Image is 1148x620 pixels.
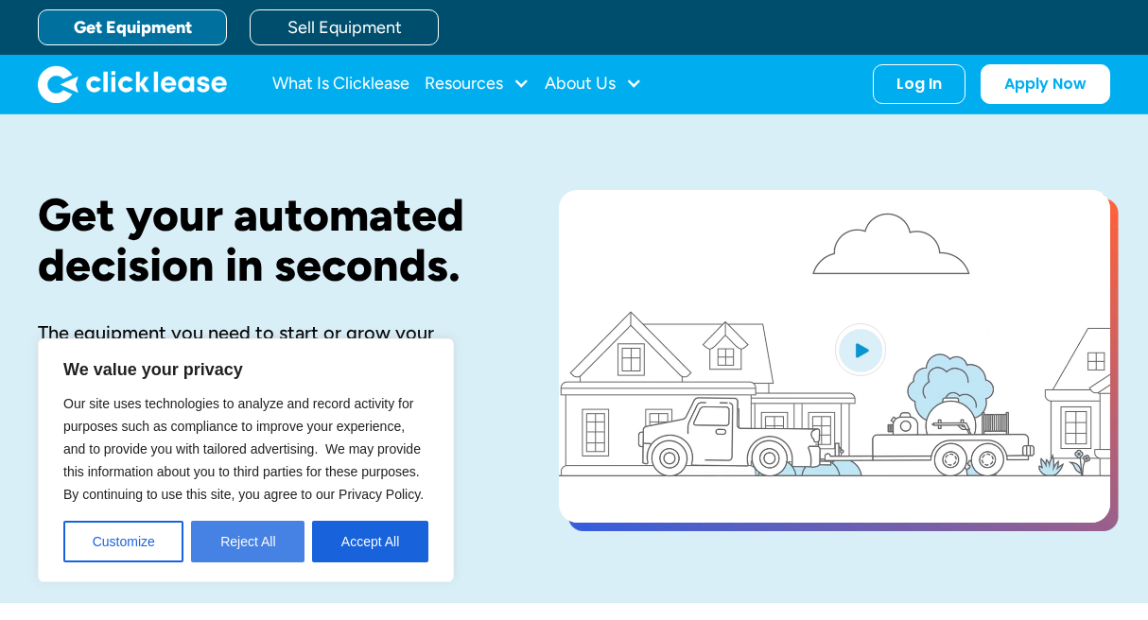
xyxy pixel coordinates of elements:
[425,65,530,103] div: Resources
[63,396,424,502] span: Our site uses technologies to analyze and record activity for purposes such as compliance to impr...
[63,521,183,562] button: Customize
[191,521,304,562] button: Reject All
[896,75,942,94] div: Log In
[38,338,454,582] div: We value your privacy
[981,64,1110,104] a: Apply Now
[545,65,642,103] div: About Us
[38,65,227,103] img: Clicklease logo
[835,323,886,376] img: Blue play button logo on a light blue circular background
[312,521,428,562] button: Accept All
[38,320,498,370] div: The equipment you need to start or grow your business is now affordable with Clicklease.
[38,9,227,45] a: Get Equipment
[38,190,498,290] h1: Get your automated decision in seconds.
[559,190,1110,523] a: open lightbox
[38,65,227,103] a: home
[250,9,439,45] a: Sell Equipment
[272,65,409,103] a: What Is Clicklease
[63,358,428,381] p: We value your privacy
